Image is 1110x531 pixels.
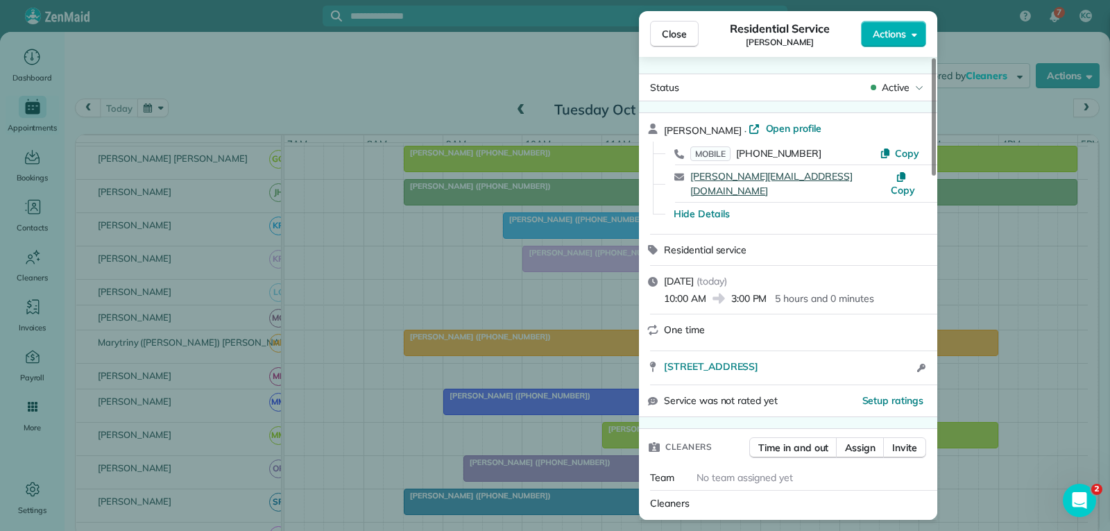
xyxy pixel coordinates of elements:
span: Team [650,471,674,484]
button: Hide Details [674,207,730,221]
span: Setup ratings [862,394,924,407]
span: 10:00 AM [664,292,706,305]
iframe: Intercom live chat [1063,484,1096,517]
button: Copy [880,146,919,160]
a: MOBILE[PHONE_NUMBER] [690,146,821,160]
span: 3:00 PM [731,292,767,305]
button: Close [650,21,699,47]
button: Invite [883,437,926,458]
span: Active [882,81,910,94]
span: No team assigned yet [697,471,793,484]
button: Setup ratings [862,394,924,407]
span: [PHONE_NUMBER] [736,147,821,160]
button: Open access information [913,360,929,376]
p: 5 hours and 0 minutes [775,292,873,305]
span: ( today ) [697,275,727,287]
span: [STREET_ADDRESS] [664,360,758,373]
span: Status [650,81,679,94]
span: Time in and out [758,441,828,455]
button: Assign [836,437,885,458]
button: Time in and out [749,437,837,458]
span: 2 [1091,484,1102,495]
span: Copy [891,184,915,196]
span: [DATE] [664,275,694,287]
span: · [742,125,749,136]
span: Cleaners [650,497,690,509]
span: Cleaners [665,440,712,454]
span: Copy [895,147,919,160]
span: Residential Service [730,20,829,37]
button: Copy [887,169,919,197]
a: [STREET_ADDRESS] [664,360,913,373]
span: [PERSON_NAME] [664,124,742,137]
span: One time [664,323,705,336]
span: Close [662,27,687,41]
span: Actions [873,27,906,41]
span: Invite [892,441,917,455]
span: MOBILE [690,146,731,161]
span: Residential service [664,244,746,256]
a: [PERSON_NAME][EMAIL_ADDRESS][DOMAIN_NAME] [690,170,853,197]
a: Open profile [749,121,822,135]
span: Service was not rated yet [664,394,778,408]
span: [PERSON_NAME] [746,37,814,48]
span: Assign [845,441,876,455]
span: Open profile [766,121,822,135]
